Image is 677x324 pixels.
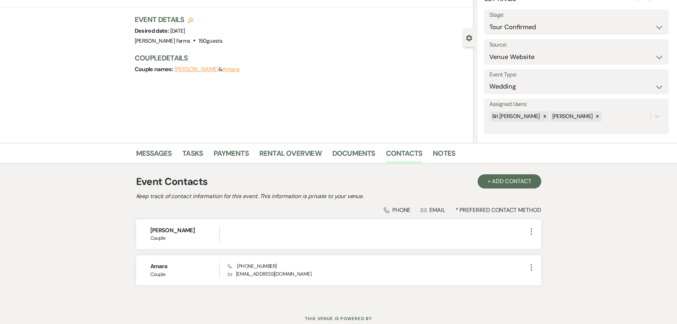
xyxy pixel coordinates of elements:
div: * Preferred Contact Method [136,206,541,214]
span: 150 guests [199,37,222,44]
span: Couple [150,234,220,242]
a: Tasks [182,148,203,163]
a: Payments [214,148,249,163]
span: [DATE] [170,27,185,34]
a: Notes [433,148,455,163]
button: + Add Contact [478,174,541,188]
label: Source: [489,40,663,50]
span: & [174,66,240,73]
p: [EMAIL_ADDRESS][DOMAIN_NAME] [228,270,527,278]
div: Phone [384,206,411,214]
h3: Couple Details [135,53,467,63]
label: Assigned Users: [489,99,663,110]
h2: Keep track of contact information for this event. This information is private to your venue. [136,192,541,201]
a: Contacts [386,148,423,163]
button: Amara [222,67,240,72]
span: Desired date: [135,27,170,34]
span: Couple names: [135,65,174,73]
div: Bri [PERSON_NAME] [490,111,541,122]
a: Documents [332,148,375,163]
h6: [PERSON_NAME] [150,227,220,234]
a: Messages [136,148,172,163]
label: Stage: [489,10,663,20]
span: Couple [150,271,220,278]
h1: Event Contacts [136,174,208,189]
button: [PERSON_NAME] [174,67,219,72]
span: [PHONE_NUMBER] [228,263,276,269]
h3: Event Details [135,15,222,25]
span: [PERSON_NAME] Farms [135,37,190,44]
div: [PERSON_NAME] [550,111,594,122]
h6: Amara [150,262,220,270]
div: Email [421,206,445,214]
label: Event Type: [489,70,663,80]
button: Close lead details [466,34,472,41]
a: Rental Overview [259,148,322,163]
